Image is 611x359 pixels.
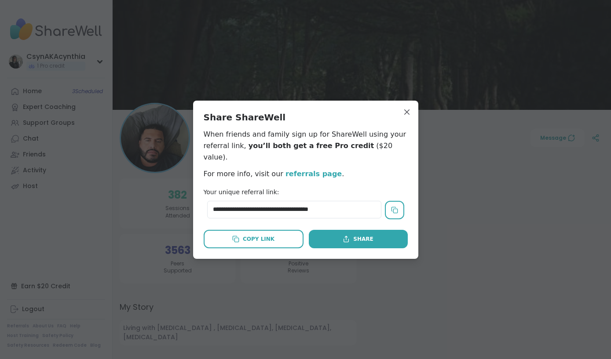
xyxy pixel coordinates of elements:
h2: Share ShareWell [204,111,408,123]
p: When friends and family sign up for ShareWell using your referral link, ($20 value). [204,129,408,163]
div: Copy Link [232,235,274,243]
label: Your unique referral link: [204,189,279,196]
a: referrals page [285,170,342,178]
button: Copy Link [204,230,304,248]
button: Share [309,230,408,248]
span: you’ll both get a free Pro credit [249,141,374,150]
p: For more info, visit our . [204,168,408,180]
div: Share [343,235,373,243]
